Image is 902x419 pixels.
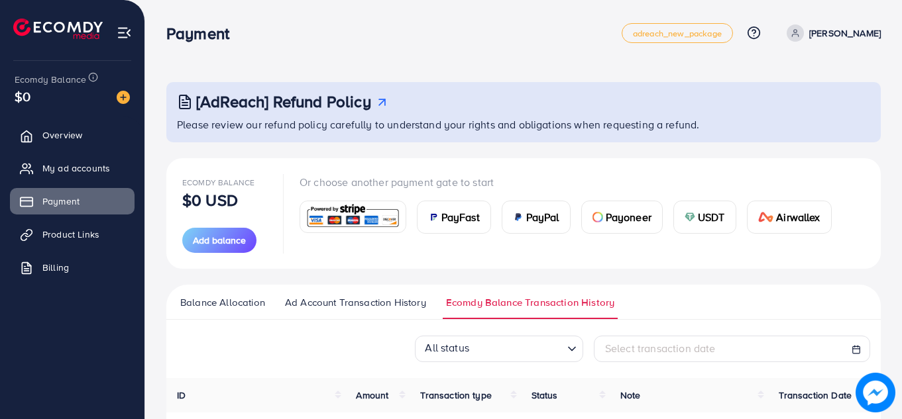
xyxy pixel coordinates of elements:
[15,73,86,86] span: Ecomdy Balance
[698,209,725,225] span: USDT
[673,201,736,234] a: cardUSDT
[809,25,881,41] p: [PERSON_NAME]
[620,389,641,402] span: Note
[15,87,30,106] span: $0
[592,212,603,222] img: card
[856,373,895,412] img: image
[42,195,80,208] span: Payment
[10,221,135,248] a: Product Links
[356,389,388,402] span: Amount
[606,209,651,225] span: Payoneer
[182,177,254,188] span: Ecomdy Balance
[304,203,402,231] img: card
[420,389,492,402] span: Transaction type
[300,174,842,190] p: Or choose another payment gate to start
[622,23,733,43] a: adreach_new_package
[473,337,562,358] input: Search for option
[581,201,663,234] a: cardPayoneer
[117,25,132,40] img: menu
[428,212,439,222] img: card
[758,212,774,222] img: card
[42,162,110,175] span: My ad accounts
[166,24,240,43] h3: Payment
[42,261,69,274] span: Billing
[117,91,130,104] img: image
[182,192,238,208] p: $0 USD
[13,19,103,39] img: logo
[10,188,135,214] a: Payment
[513,212,524,222] img: card
[526,209,559,225] span: PayPal
[182,228,256,253] button: Add balance
[285,295,426,310] span: Ad Account Transaction History
[779,389,852,402] span: Transaction Date
[422,336,472,358] span: All status
[415,336,583,362] div: Search for option
[42,128,82,142] span: Overview
[193,234,246,247] span: Add balance
[605,341,716,355] span: Select transaction date
[441,209,480,225] span: PayFast
[776,209,820,225] span: Airwallex
[446,295,614,310] span: Ecomdy Balance Transaction History
[300,201,406,233] a: card
[502,201,571,234] a: cardPayPal
[10,254,135,281] a: Billing
[747,201,832,234] a: cardAirwallex
[42,228,99,241] span: Product Links
[10,122,135,148] a: Overview
[10,155,135,181] a: My ad accounts
[685,212,695,222] img: card
[180,295,265,310] span: Balance Allocation
[633,29,722,38] span: adreach_new_package
[417,201,491,234] a: cardPayFast
[196,92,371,111] h3: [AdReach] Refund Policy
[177,389,186,402] span: ID
[532,389,558,402] span: Status
[781,24,881,42] a: [PERSON_NAME]
[177,116,873,132] p: Please review our refund policy carefully to understand your rights and obligations when requesti...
